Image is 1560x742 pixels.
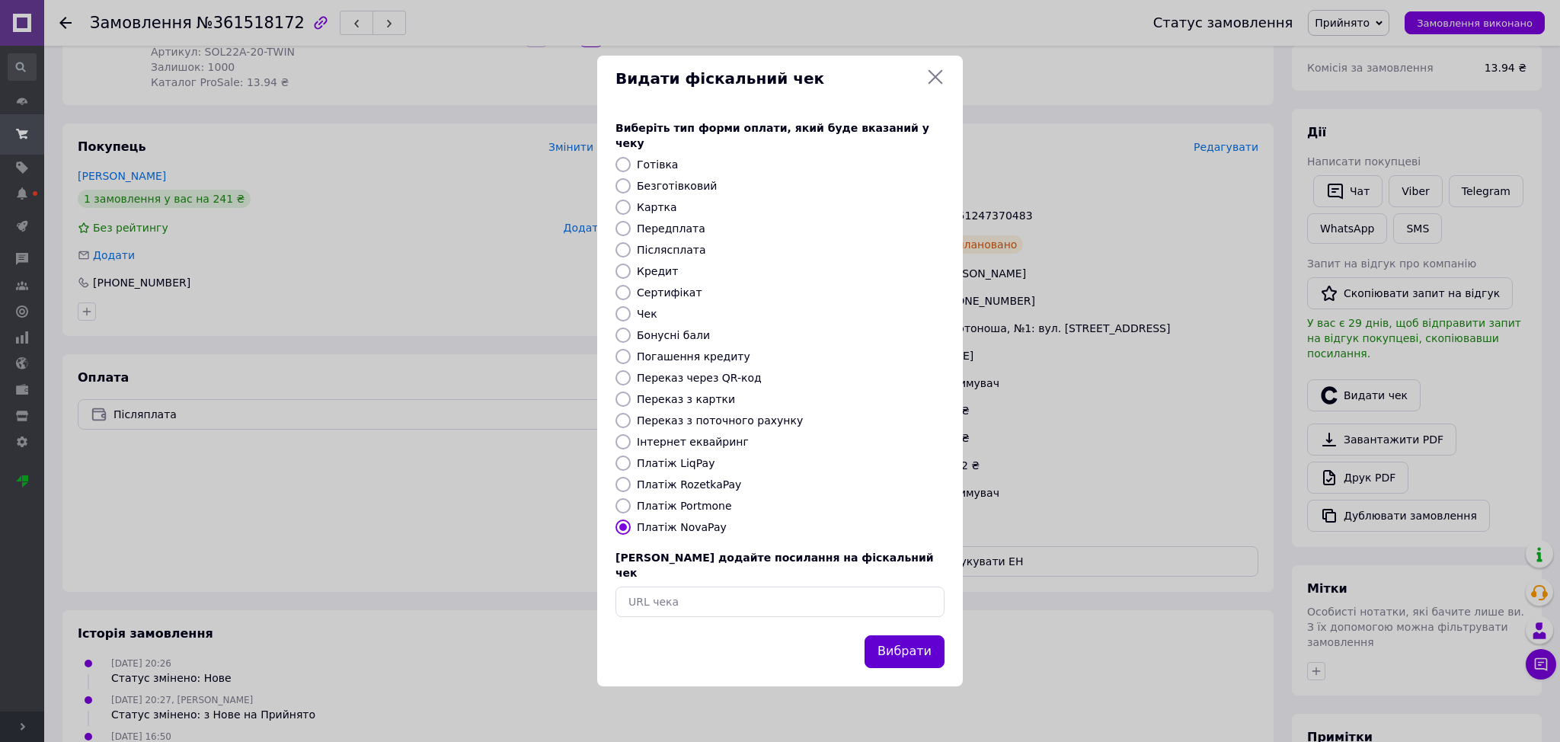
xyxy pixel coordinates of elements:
[637,350,750,363] label: Погашення кредиту
[637,521,727,533] label: Платіж NovaPay
[637,180,717,192] label: Безготівковий
[637,201,677,213] label: Картка
[637,244,706,256] label: Післясплата
[637,308,657,320] label: Чек
[615,552,934,579] span: [PERSON_NAME] додайте посилання на фіскальний чек
[637,457,714,469] label: Платіж LiqPay
[865,635,945,668] button: Вибрати
[637,478,741,491] label: Платіж RozetkaPay
[637,436,749,448] label: Інтернет еквайринг
[615,587,945,617] input: URL чека
[637,329,710,341] label: Бонусні бали
[637,265,678,277] label: Кредит
[637,286,702,299] label: Сертифікат
[615,122,929,149] span: Виберіть тип форми оплати, який буде вказаний у чеку
[637,372,762,384] label: Переказ через QR-код
[637,393,735,405] label: Переказ з картки
[615,68,920,90] span: Видати фіскальний чек
[637,158,678,171] label: Готівка
[637,500,732,512] label: Платіж Portmone
[637,222,705,235] label: Передплата
[637,414,803,427] label: Переказ з поточного рахунку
